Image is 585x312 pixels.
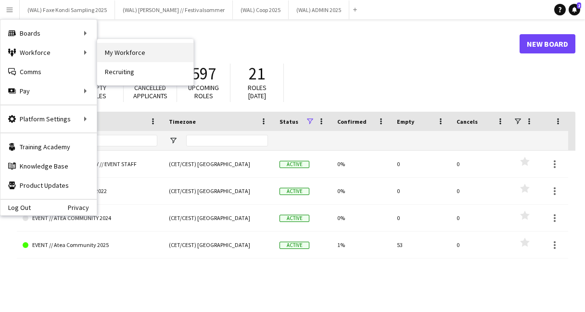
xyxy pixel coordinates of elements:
span: Cancelled applicants [133,83,167,100]
div: (CET/CEST) [GEOGRAPHIC_DATA] [163,232,274,258]
button: (WAL) Coop 2025 [233,0,289,19]
div: Platform Settings [0,109,97,129]
div: (CET/CEST) [GEOGRAPHIC_DATA] [163,178,274,204]
a: Log Out [0,204,31,211]
input: Board name Filter Input [40,135,157,146]
div: Boards [0,24,97,43]
span: Empty [397,118,414,125]
span: 597 [191,63,216,84]
div: 1% [331,232,391,258]
a: 2 [569,4,580,15]
button: Open Filter Menu [169,136,178,145]
div: 53 [391,232,451,258]
span: Confirmed [337,118,367,125]
div: 0 [451,205,510,231]
a: EVENT // ATEA COMMUNITY 2024 [23,205,157,232]
div: 0 [391,178,451,204]
span: Active [280,188,309,195]
a: Privacy [68,204,97,211]
a: Product Updates [0,176,97,195]
span: 21 [249,63,265,84]
span: Timezone [169,118,196,125]
div: 0 [451,178,510,204]
div: 0 [391,151,451,177]
a: My Workforce [97,43,193,62]
span: Status [280,118,298,125]
div: Pay [0,81,97,101]
span: Upcoming roles [188,83,219,100]
a: Recruiting [97,62,193,81]
a: EVENT // Atea Community 2025 [23,232,157,259]
span: Active [280,215,309,222]
a: Comms [0,62,97,81]
div: 0 [451,151,510,177]
span: Active [280,242,309,249]
div: (CET/CEST) [GEOGRAPHIC_DATA] [163,205,274,231]
button: (WAL) Faxe Kondi Sampling 2025 [20,0,115,19]
div: 0 [391,205,451,231]
span: 2 [577,2,581,9]
div: Workforce [0,43,97,62]
div: (CET/CEST) [GEOGRAPHIC_DATA] [163,151,274,177]
input: Timezone Filter Input [186,135,268,146]
h1: Boards [17,37,520,51]
span: Cancels [457,118,478,125]
a: Training Academy [0,137,97,156]
div: 0 [451,232,510,258]
span: Roles [DATE] [248,83,267,100]
button: (WAL) ADMIN 2025 [289,0,349,19]
div: 0% [331,151,391,177]
div: 0% [331,205,391,231]
div: 0% [331,178,391,204]
a: Knowledge Base [0,156,97,176]
button: (WAL) [PERSON_NAME] // Festivalsommer [115,0,233,19]
span: Active [280,161,309,168]
a: New Board [520,34,575,53]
